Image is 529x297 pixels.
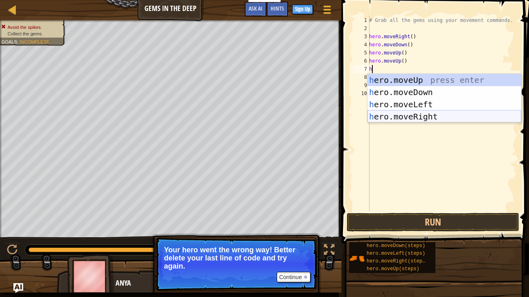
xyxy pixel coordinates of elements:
[271,4,284,12] span: Hints
[353,65,369,73] div: 7
[321,243,337,259] button: Toggle fullscreen
[8,31,43,36] span: Collect the gems.
[317,2,337,21] button: Show game menu
[353,33,369,41] div: 3
[13,283,23,293] button: Ask AI
[277,272,310,282] button: Continue
[249,4,262,12] span: Ask AI
[367,243,425,249] span: hero.moveDown(steps)
[292,4,313,14] button: Sign Up
[353,16,369,24] div: 1
[353,49,369,57] div: 5
[164,246,308,270] p: Your hero went the wrong way! Better delete your last line of code and try again.
[353,41,369,49] div: 4
[20,39,49,44] span: Incomplete
[4,243,20,259] button: Ctrl + P: Pause
[367,266,420,272] span: hero.moveUp(steps)
[17,39,20,44] span: :
[1,24,61,30] li: Avoid the spikes.
[245,2,267,17] button: Ask AI
[8,24,42,30] span: Avoid the spikes.
[349,251,365,266] img: portrait.png
[1,39,17,44] span: Goals
[367,258,428,264] span: hero.moveRight(steps)
[367,251,425,256] span: hero.moveLeft(steps)
[353,89,369,98] div: 10
[353,73,369,81] div: 8
[353,24,369,33] div: 2
[353,57,369,65] div: 6
[1,30,61,37] li: Collect the gems.
[353,81,369,89] div: 9
[116,278,276,288] div: Anya
[347,213,519,232] button: Run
